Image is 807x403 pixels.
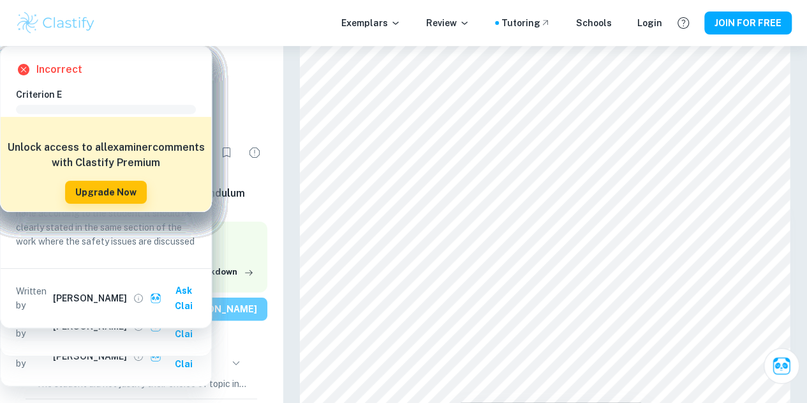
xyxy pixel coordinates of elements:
[214,140,239,165] div: Bookmark
[576,16,612,30] a: Schools
[7,140,205,171] h6: Unlock access to all examiner comments with Clastify Premium
[764,348,799,384] button: Ask Clai
[242,140,267,165] div: Report issue
[672,12,694,34] button: Help and Feedback
[147,279,206,317] button: Ask Clai
[147,337,206,376] button: Ask Clai
[130,289,147,307] button: View full profile
[187,262,257,282] button: Breakdown
[704,11,792,34] button: JOIN FOR FREE
[36,62,82,77] h6: Incorrect
[15,10,96,36] img: Clastify logo
[501,16,551,30] a: Tutoring
[16,284,50,312] p: Written by
[16,342,50,370] p: Written by
[53,349,127,363] h6: [PERSON_NAME]
[16,87,206,102] h6: Criterion E
[341,16,401,30] p: Exemplars
[130,347,147,365] button: View full profile
[53,291,127,305] h6: [PERSON_NAME]
[65,181,147,204] button: Upgrade Now
[637,16,662,30] a: Login
[150,293,162,305] img: clai.svg
[426,16,470,30] p: Review
[16,178,196,248] p: No statement regarding environmental issues or their lack of is stated. If there are none accordi...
